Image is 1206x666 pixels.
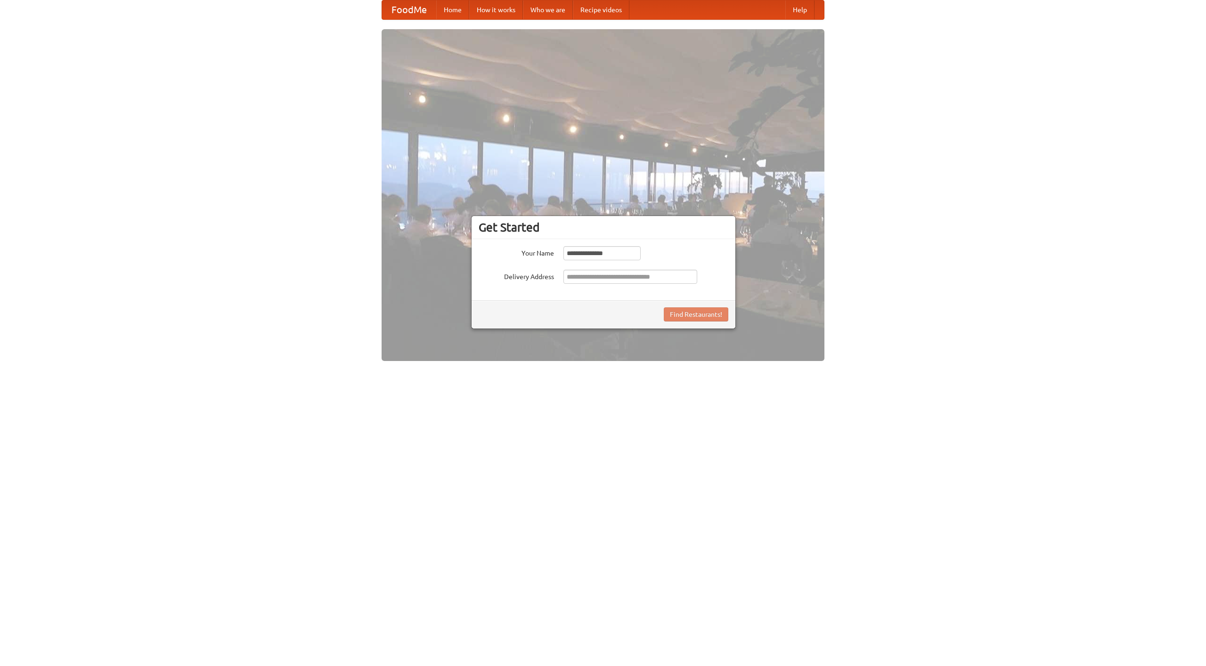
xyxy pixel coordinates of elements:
button: Find Restaurants! [664,307,728,321]
h3: Get Started [479,220,728,234]
a: FoodMe [382,0,436,19]
a: Help [785,0,815,19]
a: How it works [469,0,523,19]
label: Delivery Address [479,270,554,281]
a: Home [436,0,469,19]
a: Recipe videos [573,0,629,19]
label: Your Name [479,246,554,258]
a: Who we are [523,0,573,19]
